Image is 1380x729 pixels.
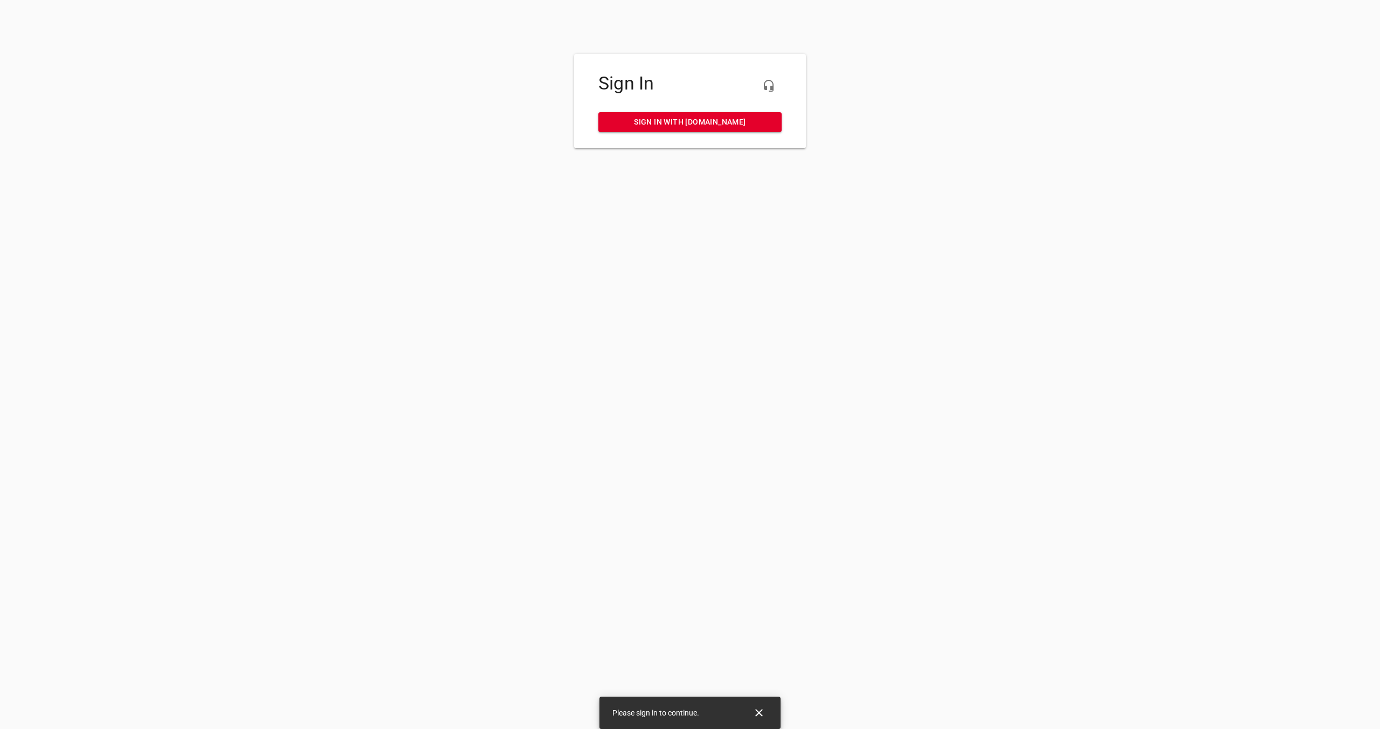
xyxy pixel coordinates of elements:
h4: Sign In [598,73,782,94]
span: Please sign in to continue. [612,709,699,717]
a: Sign in with [DOMAIN_NAME] [598,112,782,132]
button: Close [746,700,772,726]
button: Live Chat [756,73,782,99]
span: Sign in with [DOMAIN_NAME] [607,115,773,129]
